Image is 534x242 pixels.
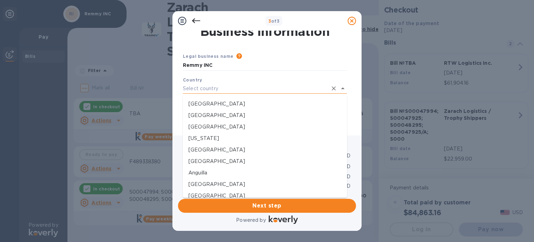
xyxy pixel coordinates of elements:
input: Enter legal business name [183,60,347,71]
img: Logo [269,216,298,224]
b: Legal business name [183,54,234,59]
button: Next step [178,199,356,213]
span: 3 [268,18,271,24]
p: [GEOGRAPHIC_DATA] [188,100,341,108]
b: Country [183,77,202,83]
p: [US_STATE] [188,135,341,142]
input: Select country [183,84,327,94]
h1: Business Information [181,24,348,39]
p: [GEOGRAPHIC_DATA] [188,158,341,165]
b: of 3 [268,18,280,24]
span: Next step [184,202,350,210]
p: Anguilla [188,169,341,177]
p: [GEOGRAPHIC_DATA] [188,146,341,154]
p: Powered by [236,217,266,224]
p: [GEOGRAPHIC_DATA] [188,192,341,200]
button: Clear [329,84,339,93]
p: [GEOGRAPHIC_DATA] [188,181,341,188]
button: Close [338,84,348,93]
p: [GEOGRAPHIC_DATA] [188,112,341,119]
p: [GEOGRAPHIC_DATA] [188,123,341,131]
